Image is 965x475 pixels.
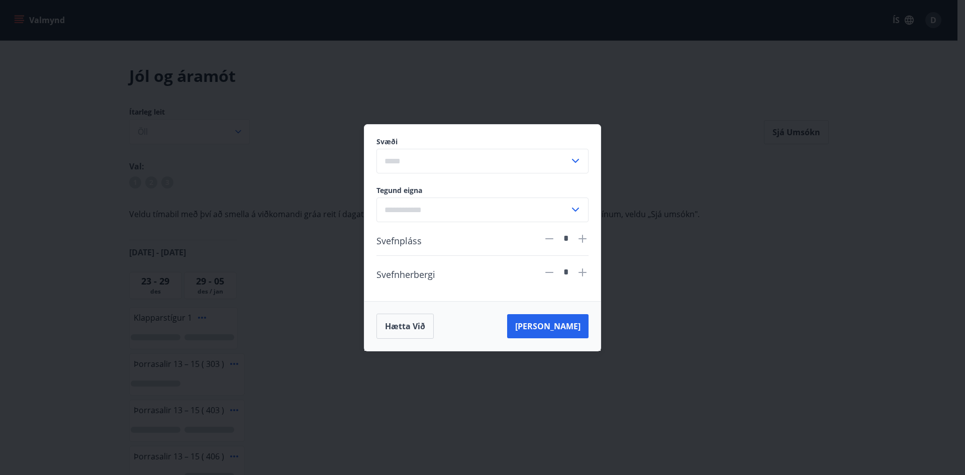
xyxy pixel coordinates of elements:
button: [PERSON_NAME] [507,314,589,338]
label: Svæði [376,137,589,147]
button: Hætta við [376,314,434,339]
span: Svefnherbergi [376,268,435,277]
label: Tegund eigna [376,185,589,196]
span: Svefnpláss [376,234,422,243]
